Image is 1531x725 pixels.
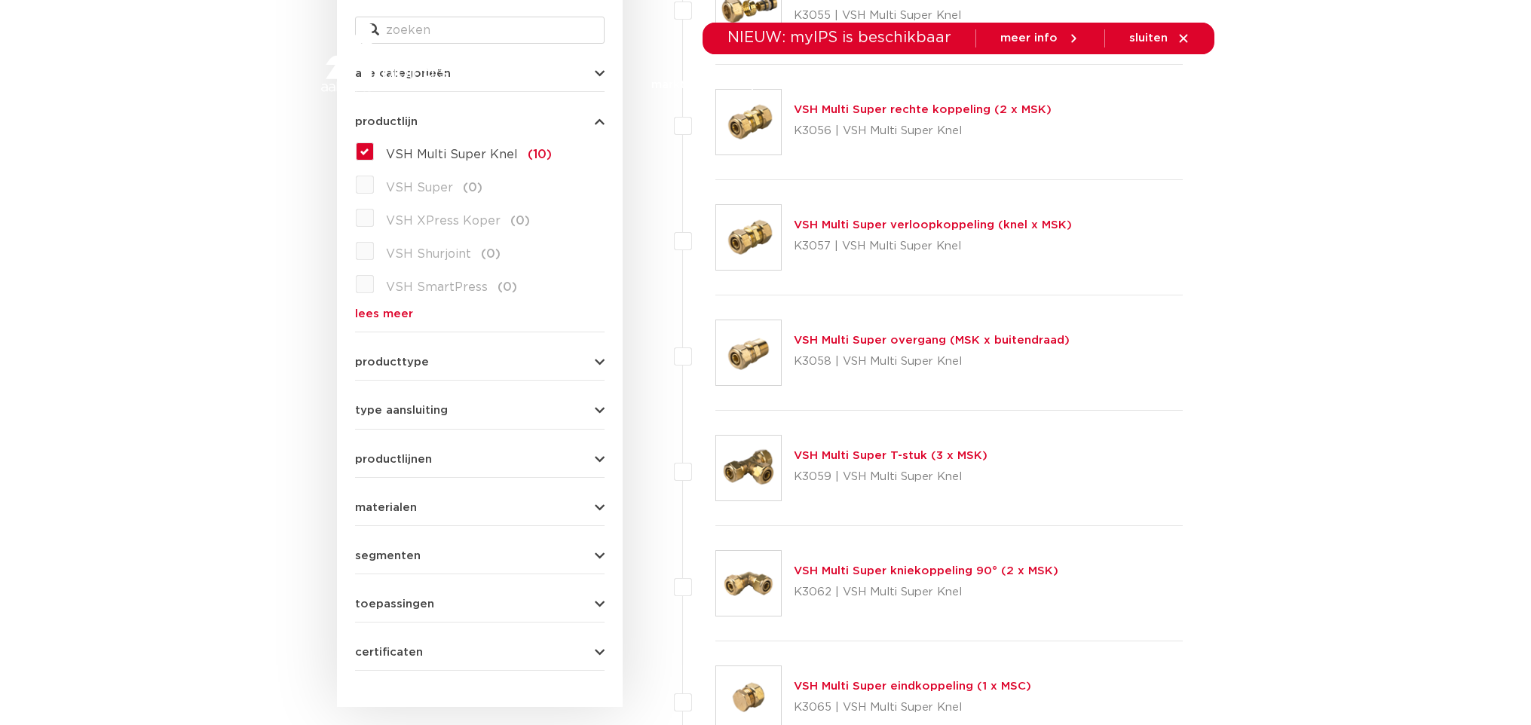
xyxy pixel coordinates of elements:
[386,148,518,161] span: VSH Multi Super Knel
[716,436,781,500] img: Thumbnail for VSH Multi Super T-stuk (3 x MSK)
[510,215,530,227] span: (0)
[727,30,951,45] span: NIEUW: myIPS is beschikbaar
[355,502,417,513] span: materialen
[386,182,453,194] span: VSH Super
[355,405,605,416] button: type aansluiting
[355,116,418,127] span: productlijn
[355,356,605,368] button: producttype
[1139,54,1154,115] div: my IPS
[355,454,432,465] span: productlijnen
[839,54,903,115] a: downloads
[1012,54,1064,115] a: over ons
[355,405,448,416] span: type aansluiting
[794,681,1031,692] a: VSH Multi Super eindkoppeling (1 x MSC)
[498,281,517,293] span: (0)
[716,551,781,616] img: Thumbnail for VSH Multi Super kniekoppeling 90° (2 x MSK)
[355,550,421,561] span: segmenten
[1000,32,1080,45] a: meer info
[386,248,471,260] span: VSH Shurjoint
[794,696,1031,720] p: K3065 | VSH Multi Super Knel
[481,248,501,260] span: (0)
[1129,32,1190,45] a: sluiten
[355,598,605,610] button: toepassingen
[794,219,1072,231] a: VSH Multi Super verloopkoppeling (knel x MSK)
[716,320,781,385] img: Thumbnail for VSH Multi Super overgang (MSK x buitendraad)
[463,182,482,194] span: (0)
[794,350,1070,374] p: K3058 | VSH Multi Super Knel
[355,598,434,610] span: toepassingen
[794,580,1058,604] p: K3062 | VSH Multi Super Knel
[794,465,987,489] p: K3059 | VSH Multi Super Knel
[933,54,981,115] a: services
[386,215,501,227] span: VSH XPress Koper
[1000,32,1058,44] span: meer info
[794,335,1070,346] a: VSH Multi Super overgang (MSK x buitendraad)
[716,205,781,270] img: Thumbnail for VSH Multi Super verloopkoppeling (knel x MSK)
[794,234,1072,258] p: K3057 | VSH Multi Super Knel
[716,90,781,154] img: Thumbnail for VSH Multi Super rechte koppeling (2 x MSK)
[794,119,1052,143] p: K3056 | VSH Multi Super Knel
[730,54,809,115] a: toepassingen
[560,54,1064,115] nav: Menu
[560,54,621,115] a: producten
[528,148,552,161] span: (10)
[355,454,605,465] button: productlijnen
[794,450,987,461] a: VSH Multi Super T-stuk (3 x MSK)
[1129,32,1168,44] span: sluiten
[794,565,1058,577] a: VSH Multi Super kniekoppeling 90° (2 x MSK)
[355,647,423,658] span: certificaten
[386,281,488,293] span: VSH SmartPress
[355,550,605,561] button: segmenten
[355,116,605,127] button: productlijn
[651,54,700,115] a: markten
[355,647,605,658] button: certificaten
[355,356,429,368] span: producttype
[355,308,605,320] a: lees meer
[355,502,605,513] button: materialen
